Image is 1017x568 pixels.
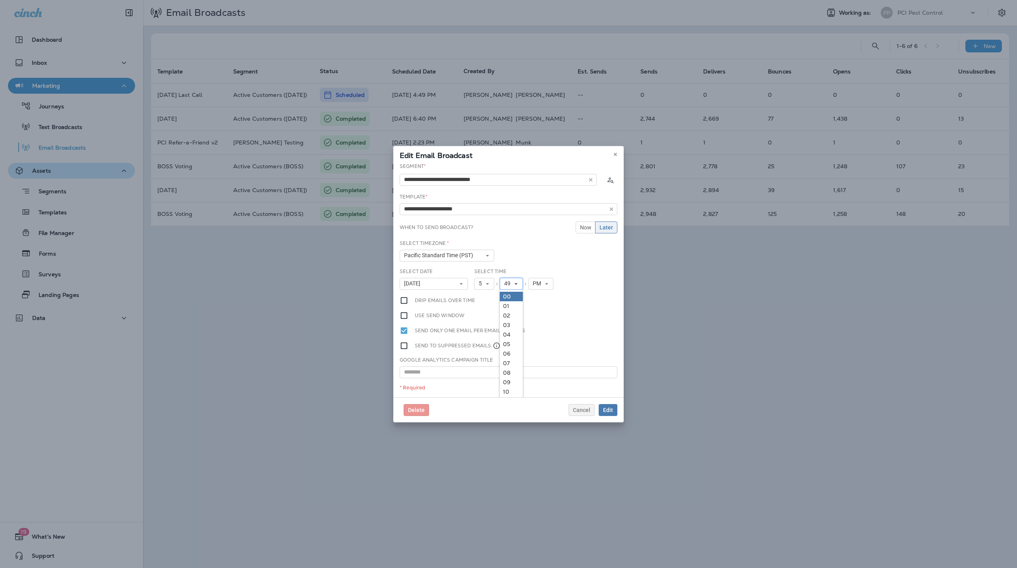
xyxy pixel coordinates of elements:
span: Cancel [573,407,590,413]
button: Calculate the estimated number of emails to be sent based on selected segment. (This could take a... [603,173,617,187]
span: Pacific Standard Time (PST) [404,252,476,259]
div: * Required [400,385,617,391]
span: PM [533,280,544,287]
a: 03 [500,320,523,330]
a: 04 [500,330,523,339]
a: 07 [500,358,523,368]
a: 02 [500,311,523,320]
a: 00 [500,292,523,301]
label: Use send window [415,311,464,320]
div: Edit Email Broadcast [393,146,624,163]
button: Edit [599,404,617,416]
a: 09 [500,377,523,387]
div: : [494,278,500,290]
button: Delete [404,404,429,416]
label: Drip emails over time [415,296,475,305]
span: Now [580,225,591,230]
button: 49 [500,278,523,290]
span: Edit [603,407,613,413]
a: 11 [500,397,523,406]
label: Segment [400,163,426,169]
a: 08 [500,368,523,377]
a: 10 [500,387,523,397]
span: Later [599,225,613,230]
label: When to send broadcast? [400,224,473,231]
button: [DATE] [400,278,468,290]
div: : [523,278,528,290]
span: Delete [408,407,425,413]
a: 05 [500,339,523,349]
button: Later [595,221,617,233]
label: Select Date [400,268,433,275]
button: PM [528,278,553,290]
span: [DATE] [404,280,423,287]
span: 5 [479,280,485,287]
a: 01 [500,301,523,311]
button: Cancel [568,404,595,416]
span: 49 [504,280,514,287]
button: Now [576,221,596,233]
label: Select Time [474,268,507,275]
a: 06 [500,349,523,358]
button: 5 [474,278,494,290]
label: Send to suppressed emails. [415,341,501,350]
label: Send only one email per email address [415,326,525,335]
label: Select Timezone [400,240,449,246]
label: Google Analytics Campaign Title [400,357,493,363]
label: Template [400,194,427,200]
button: Pacific Standard Time (PST) [400,250,494,262]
